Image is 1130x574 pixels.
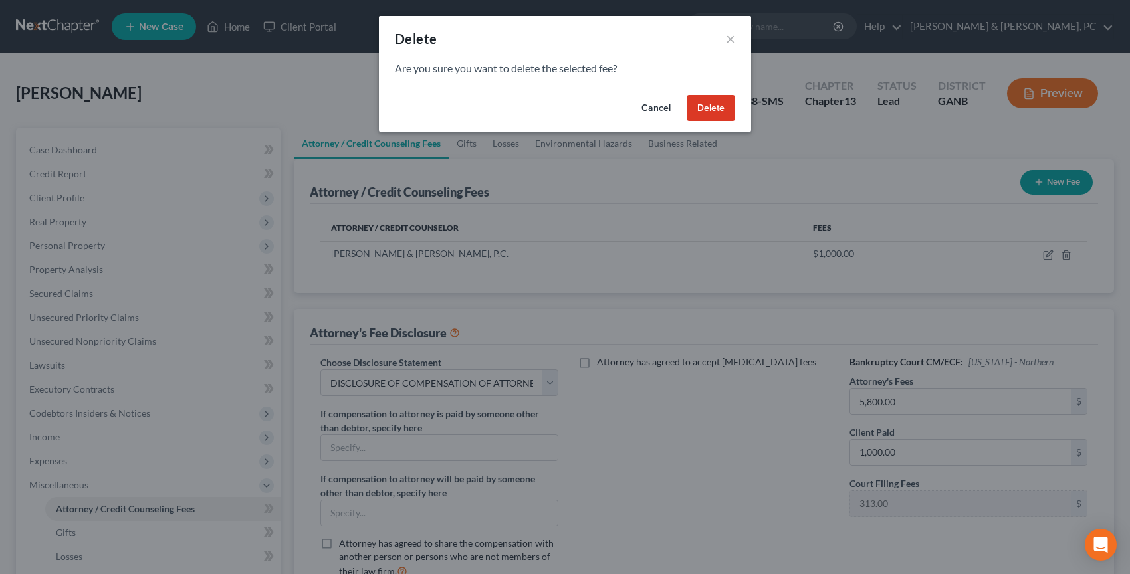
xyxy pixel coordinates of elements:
[395,29,437,48] div: Delete
[1085,529,1117,561] div: Open Intercom Messenger
[726,31,735,47] button: ×
[631,95,681,122] button: Cancel
[687,95,735,122] button: Delete
[395,61,735,76] p: Are you sure you want to delete the selected fee?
